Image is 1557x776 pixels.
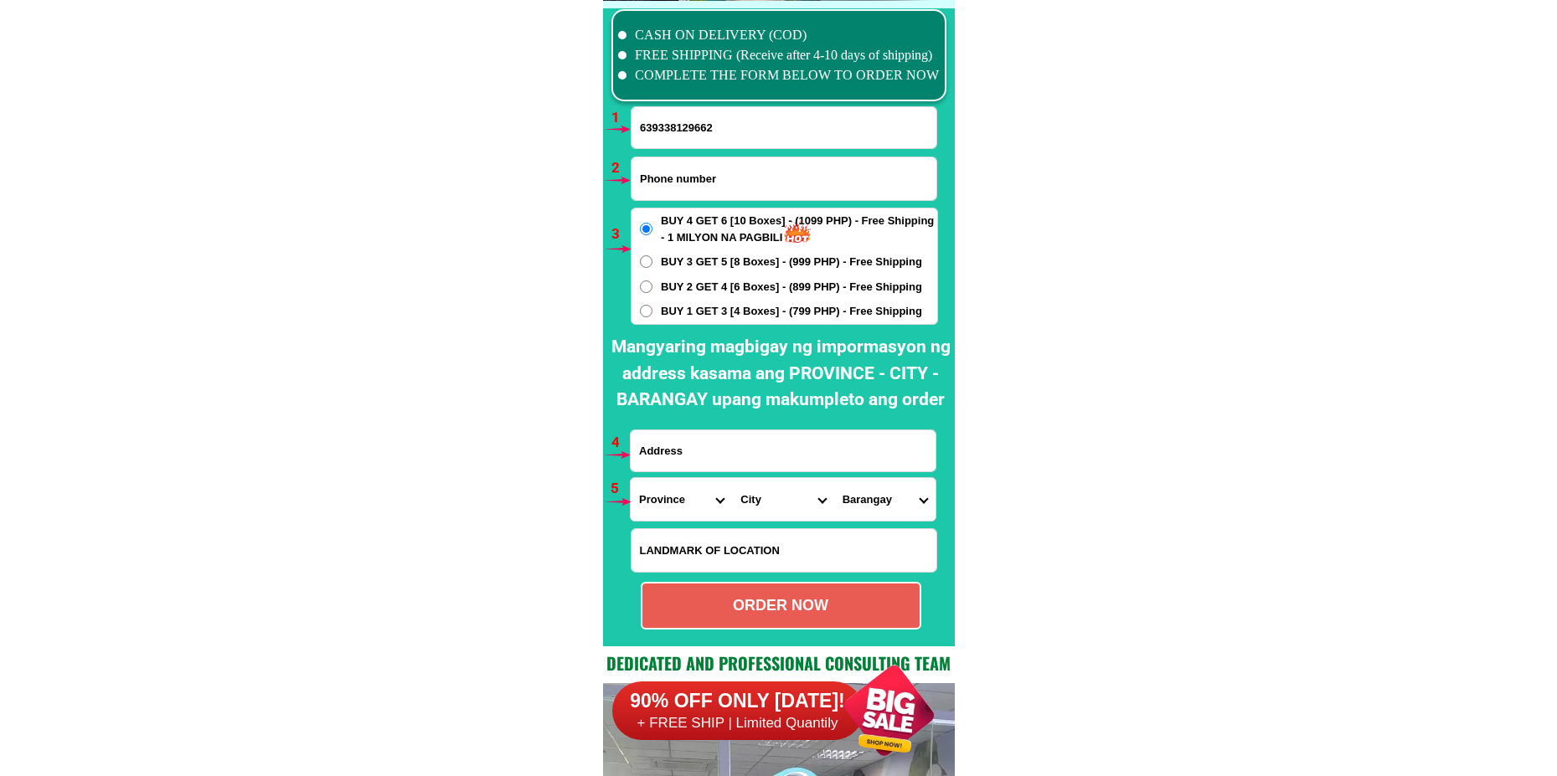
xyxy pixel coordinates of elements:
span: BUY 2 GET 4 [6 Boxes] - (899 PHP) - Free Shipping [661,279,922,295]
input: BUY 1 GET 3 [4 Boxes] - (799 PHP) - Free Shipping [640,305,652,317]
h6: 3 [611,224,631,245]
input: Input LANDMARKOFLOCATION [632,529,936,572]
input: BUY 4 GET 6 [10 Boxes] - (1099 PHP) - Free Shipping - 1 MILYON NA PAGBILI [640,223,652,235]
h6: 2 [611,157,631,179]
input: Input full_name [632,107,936,148]
h6: 1 [611,107,631,129]
h2: Dedicated and professional consulting team [603,650,955,676]
li: FREE SHIPPING (Receive after 4-10 days of shipping) [618,45,940,65]
h2: Mangyaring magbigay ng impormasyon ng address kasama ang PROVINCE - CITY - BARANGAY upang makumpl... [607,334,955,414]
select: Select district [732,478,833,521]
select: Select province [631,478,732,521]
li: CASH ON DELIVERY (COD) [618,25,940,45]
span: BUY 3 GET 5 [8 Boxes] - (999 PHP) - Free Shipping [661,254,922,270]
div: ORDER NOW [642,594,920,617]
h6: 90% OFF ONLY [DATE]! [612,689,864,714]
input: Input phone_number [632,157,936,200]
li: COMPLETE THE FORM BELOW TO ORDER NOW [618,65,940,85]
span: BUY 1 GET 3 [4 Boxes] - (799 PHP) - Free Shipping [661,303,922,320]
input: BUY 2 GET 4 [6 Boxes] - (899 PHP) - Free Shipping [640,280,652,293]
select: Select commune [834,478,936,521]
h6: 5 [611,478,630,500]
h6: 4 [611,432,631,454]
input: BUY 3 GET 5 [8 Boxes] - (999 PHP) - Free Shipping [640,255,652,268]
h6: + FREE SHIP | Limited Quantily [612,714,864,732]
input: Input address [631,430,936,471]
span: BUY 4 GET 6 [10 Boxes] - (1099 PHP) - Free Shipping - 1 MILYON NA PAGBILI [661,213,937,245]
